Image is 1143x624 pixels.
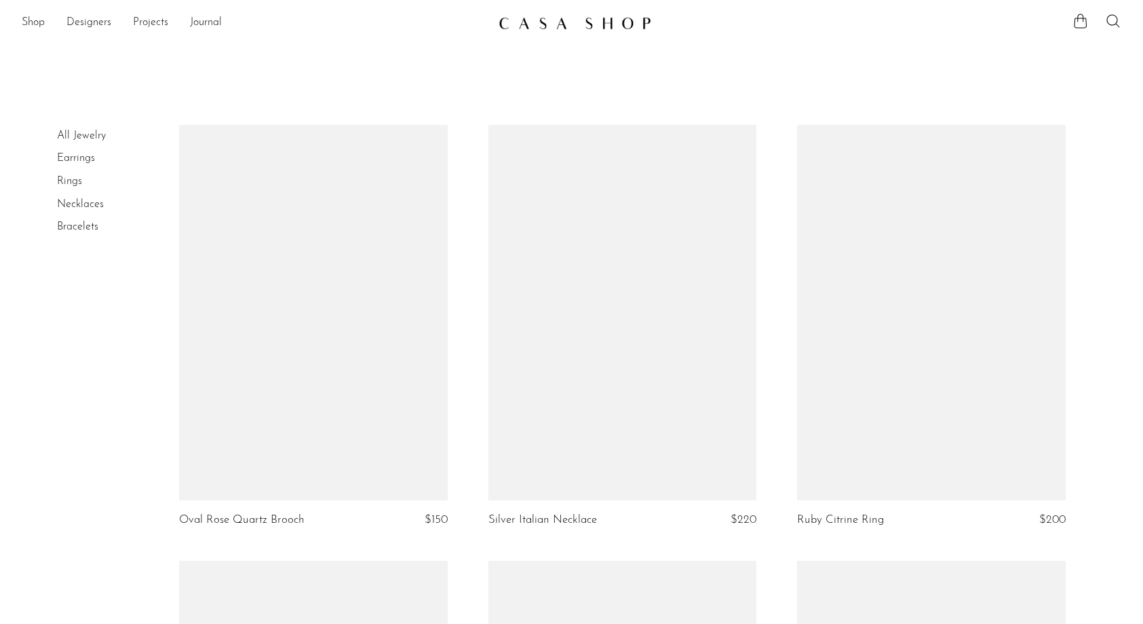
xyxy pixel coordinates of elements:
span: $150 [425,514,448,526]
a: Ruby Citrine Ring [797,514,884,526]
a: Designers [66,14,111,32]
span: $200 [1039,514,1066,526]
a: Shop [22,14,45,32]
ul: NEW HEADER MENU [22,12,488,35]
a: All Jewelry [57,130,106,141]
a: Necklaces [57,199,104,210]
a: Oval Rose Quartz Brooch [179,514,305,526]
a: Earrings [57,153,95,164]
span: $220 [731,514,756,526]
a: Projects [133,14,168,32]
nav: Desktop navigation [22,12,488,35]
a: Bracelets [57,221,98,232]
a: Silver Italian Necklace [488,514,597,526]
a: Rings [57,176,82,187]
a: Journal [190,14,222,32]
